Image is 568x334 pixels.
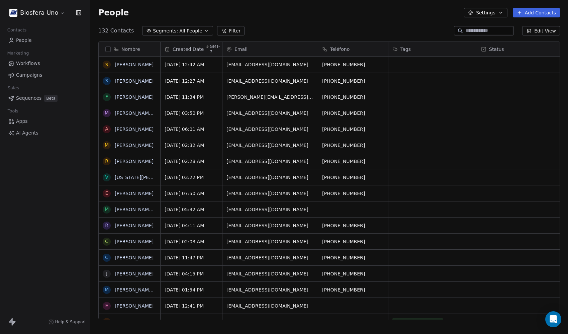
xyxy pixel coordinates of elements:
[115,191,154,196] a: [PERSON_NAME]
[179,27,202,34] span: All People
[165,61,218,68] span: [DATE] 12:42 AM
[105,109,109,116] div: M
[16,37,32,44] span: People
[105,126,108,133] div: A
[153,27,178,34] span: Segments:
[16,130,38,137] span: AI Agents
[226,319,314,325] span: [EMAIL_ADDRESS][DOMAIN_NAME]
[165,190,218,197] span: [DATE] 07:50 AM
[226,286,314,293] span: [EMAIL_ADDRESS][DOMAIN_NAME]
[165,110,218,116] span: [DATE] 03:50 PM
[105,61,108,68] div: S
[105,206,109,213] div: M
[226,126,314,133] span: [EMAIL_ADDRESS][DOMAIN_NAME]
[105,318,108,325] div: A
[5,70,85,81] a: Campaigns
[226,270,314,277] span: [EMAIL_ADDRESS][DOMAIN_NAME]
[322,254,384,261] span: [PHONE_NUMBER]
[115,159,154,164] a: [PERSON_NAME]
[226,254,314,261] span: [EMAIL_ADDRESS][DOMAIN_NAME]
[322,142,384,149] span: [PHONE_NUMBER]
[8,7,67,18] button: Biosfera Uno
[115,255,154,260] a: [PERSON_NAME]
[5,93,85,104] a: SequencesBeta
[226,158,314,165] span: [EMAIL_ADDRESS][DOMAIN_NAME]
[115,287,202,293] a: [PERSON_NAME] De [PERSON_NAME]
[115,94,154,100] a: [PERSON_NAME]
[322,158,384,165] span: [PHONE_NUMBER]
[115,127,154,132] a: [PERSON_NAME]
[105,286,109,293] div: M
[105,222,108,229] div: R
[105,254,108,261] div: C
[322,286,384,293] span: [PHONE_NUMBER]
[165,126,218,133] span: [DATE] 06:01 AM
[322,94,384,100] span: [PHONE_NUMBER]
[16,60,40,67] span: Workflows
[226,110,314,116] span: [EMAIL_ADDRESS][DOMAIN_NAME]
[115,143,154,148] a: [PERSON_NAME]
[5,83,22,93] span: Sales
[121,46,140,53] span: Nombre
[165,94,218,100] span: [DATE] 11:34 PM
[98,27,134,35] span: 132 Contacts
[165,142,218,149] span: [DATE] 02:32 AM
[400,46,411,53] span: Tags
[16,95,41,102] span: Sequences
[105,142,109,149] div: M
[165,158,218,165] span: [DATE] 02:28 AM
[226,206,314,213] span: [EMAIL_ADDRESS][DOMAIN_NAME]
[322,78,384,84] span: [PHONE_NUMBER]
[16,72,42,79] span: Campaigns
[4,48,32,58] span: Marketing
[105,77,108,84] div: S
[165,303,218,309] span: [DATE] 12:41 PM
[115,303,154,309] a: [PERSON_NAME]
[115,175,220,180] a: [US_STATE][PERSON_NAME] [PERSON_NAME]
[489,46,504,53] span: Status
[226,303,314,309] span: [EMAIL_ADDRESS][DOMAIN_NAME]
[322,319,384,325] span: [PHONE_NUMBER]
[322,222,384,229] span: [PHONE_NUMBER]
[16,118,28,125] span: Apps
[115,319,154,325] a: [PERSON_NAME]
[5,35,85,46] a: People
[522,26,560,35] button: Edit View
[5,106,21,116] span: Tools
[513,8,560,17] button: Add Contacts
[44,95,58,102] span: Beta
[105,174,108,181] div: V
[105,238,108,245] div: C
[318,42,388,56] div: Teléfono
[322,238,384,245] span: [PHONE_NUMBER]
[165,286,218,293] span: [DATE] 01:54 PM
[173,46,204,53] span: Created Date
[98,8,129,18] span: People
[322,270,384,277] span: [PHONE_NUMBER]
[210,44,221,55] span: GMT-7
[226,222,314,229] span: [EMAIL_ADDRESS][DOMAIN_NAME]
[165,270,218,277] span: [DATE] 04:15 PM
[9,9,17,17] img: biosfera-ppic.jpg
[222,42,318,56] div: Email
[99,42,160,56] div: Nombre
[5,128,85,139] a: AI Agents
[105,190,108,197] div: E
[226,174,314,181] span: [EMAIL_ADDRESS][DOMAIN_NAME]
[226,61,314,68] span: [EMAIL_ADDRESS][DOMAIN_NAME]
[226,190,314,197] span: [EMAIL_ADDRESS][DOMAIN_NAME]
[115,62,154,67] a: [PERSON_NAME]
[388,42,477,56] div: Tags
[4,25,29,35] span: Contacts
[226,78,314,84] span: [EMAIL_ADDRESS][DOMAIN_NAME]
[165,222,218,229] span: [DATE] 04:11 AM
[106,270,107,277] div: J
[322,126,384,133] span: [PHONE_NUMBER]
[115,223,154,228] a: [PERSON_NAME]
[99,57,161,320] div: grid
[105,302,108,309] div: E
[322,61,384,68] span: [PHONE_NUMBER]
[5,116,85,127] a: Apps
[322,110,384,116] span: [PHONE_NUMBER]
[115,78,154,84] a: [PERSON_NAME]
